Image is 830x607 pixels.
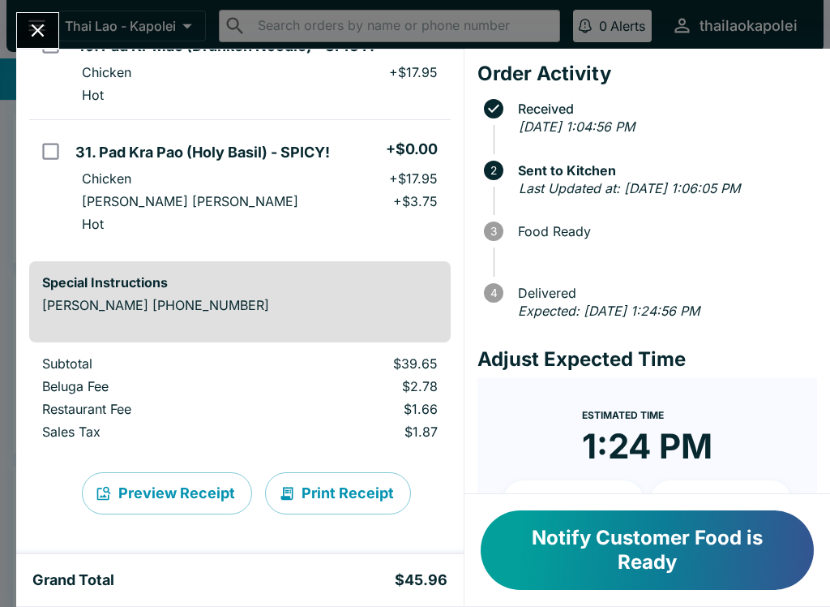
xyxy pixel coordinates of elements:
[490,164,497,177] text: 2
[389,170,438,187] p: + $17.95
[82,472,252,514] button: Preview Receipt
[17,13,58,48] button: Close
[503,480,644,521] button: + 10
[519,180,740,196] em: Last Updated at: [DATE] 1:06:05 PM
[510,101,817,116] span: Received
[278,355,437,372] p: $39.65
[82,64,131,80] p: Chicken
[278,424,437,440] p: $1.87
[32,570,114,590] h5: Grand Total
[510,224,817,239] span: Food Ready
[42,297,438,313] p: [PERSON_NAME] [PHONE_NUMBER]
[82,193,298,209] p: [PERSON_NAME] [PERSON_NAME]
[42,378,252,394] p: Beluga Fee
[42,401,252,417] p: Restaurant Fee
[42,424,252,440] p: Sales Tax
[510,286,817,300] span: Delivered
[42,274,438,291] h6: Special Instructions
[29,355,451,446] table: orders table
[477,347,817,372] h4: Adjust Expected Time
[395,570,447,590] h5: $45.96
[393,193,438,209] p: + $3.75
[518,303,700,319] em: Expected: [DATE] 1:24:56 PM
[278,378,437,394] p: $2.78
[490,286,497,299] text: 4
[582,409,664,421] span: Estimated Time
[519,118,635,135] em: [DATE] 1:04:56 PM
[650,480,791,521] button: + 20
[278,401,437,417] p: $1.66
[265,472,411,514] button: Print Receipt
[42,355,252,372] p: Subtotal
[75,143,330,162] h5: 31. Pad Kra Pao (Holy Basil) - SPICY!
[490,225,497,238] text: 3
[386,140,438,159] h5: + $0.00
[82,170,131,187] p: Chicken
[82,216,104,232] p: Hot
[82,87,104,103] p: Hot
[582,425,712,467] time: 1:24 PM
[389,64,438,80] p: + $17.95
[510,163,817,178] span: Sent to Kitchen
[481,510,814,590] button: Notify Customer Food is Ready
[477,62,817,86] h4: Order Activity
